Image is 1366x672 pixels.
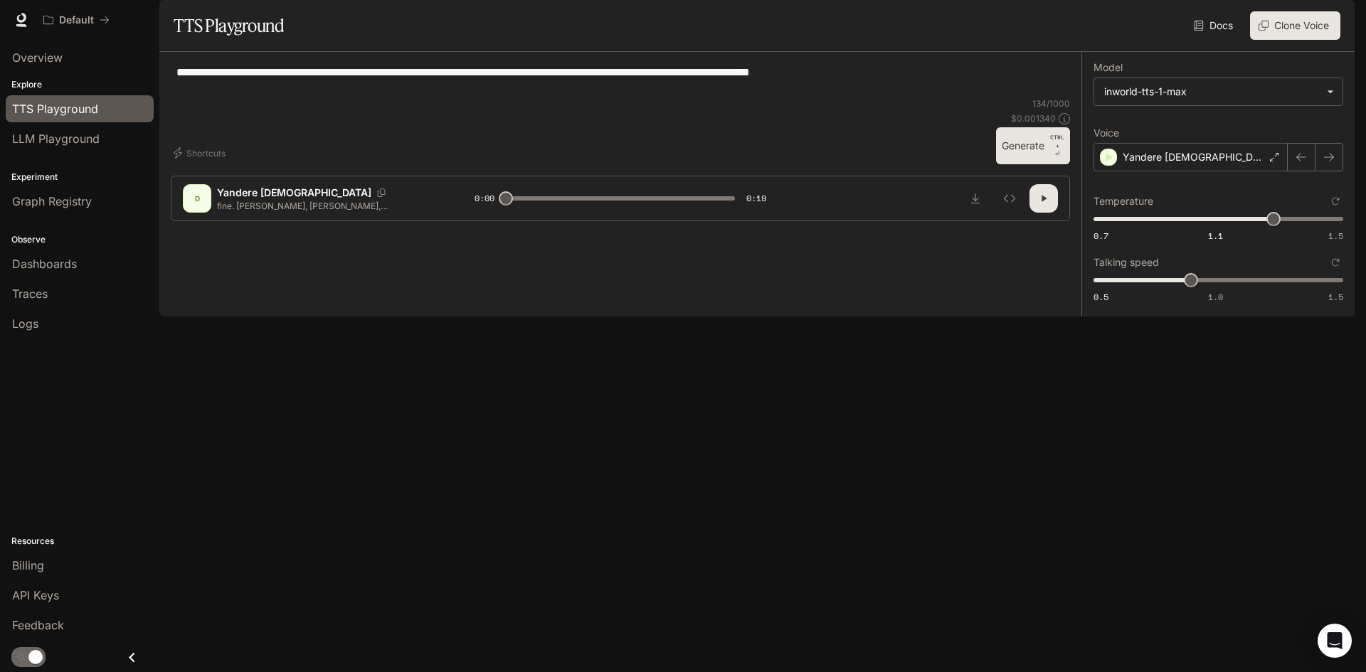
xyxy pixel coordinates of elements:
span: 0.5 [1094,291,1108,303]
p: Temperature [1094,196,1153,206]
p: Model [1094,63,1123,73]
button: Inspect [995,184,1024,213]
button: Copy Voice ID [371,188,391,197]
h1: TTS Playground [174,11,284,40]
span: 1.1 [1208,230,1223,242]
span: 0.7 [1094,230,1108,242]
div: inworld-tts-1-max [1104,85,1320,99]
div: inworld-tts-1-max [1094,78,1343,105]
p: CTRL + [1050,133,1064,150]
button: Shortcuts [171,142,231,164]
span: 0:19 [746,191,766,206]
p: Voice [1094,128,1119,138]
p: fine. [PERSON_NAME], [PERSON_NAME], [PERSON_NAME], [PERSON_NAME], [PERSON_NAME], [PERSON_NAME], [... [217,200,440,212]
p: Yandere [DEMOGRAPHIC_DATA] [1123,150,1264,164]
span: 1.0 [1208,291,1223,303]
p: ⏎ [1050,133,1064,159]
button: Reset to default [1328,193,1343,209]
button: Reset to default [1328,255,1343,270]
button: All workspaces [37,6,116,34]
span: 0:00 [475,191,494,206]
a: Docs [1191,11,1239,40]
div: Open Intercom Messenger [1318,624,1352,658]
p: Yandere [DEMOGRAPHIC_DATA] [217,186,371,200]
p: Talking speed [1094,257,1159,267]
button: GenerateCTRL +⏎ [996,127,1070,164]
p: Default [59,14,94,26]
button: Clone Voice [1250,11,1340,40]
span: 1.5 [1328,230,1343,242]
p: 134 / 1000 [1032,97,1070,110]
p: $ 0.001340 [1011,112,1056,124]
span: 1.5 [1328,291,1343,303]
div: D [186,187,208,210]
button: Download audio [961,184,990,213]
